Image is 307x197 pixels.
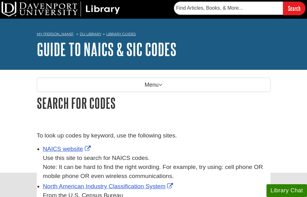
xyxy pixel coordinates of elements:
[37,131,271,140] p: To look up codes by keyword, use the following sites.
[43,146,92,152] a: Link opens in new window
[43,183,175,190] a: Link opens in new window
[80,32,101,36] a: DU Library
[2,2,120,17] img: DU Library
[37,78,271,92] p: Menu
[174,2,305,15] form: Searches DU Library's articles, books, and more
[37,31,74,37] a: My [PERSON_NAME]
[37,30,271,40] nav: breadcrumb
[106,32,136,36] a: Library Guides
[37,95,271,111] h1: Search For Codes
[43,154,271,180] div: Use this site to search for NAICS codes. Note: It can be hard to find the right wording. For exam...
[37,40,176,59] a: Guide to NAICS & SIC Codes
[283,2,305,15] input: Search
[266,184,307,197] button: Library Chat
[174,2,283,15] input: Find Articles, Books, & More...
